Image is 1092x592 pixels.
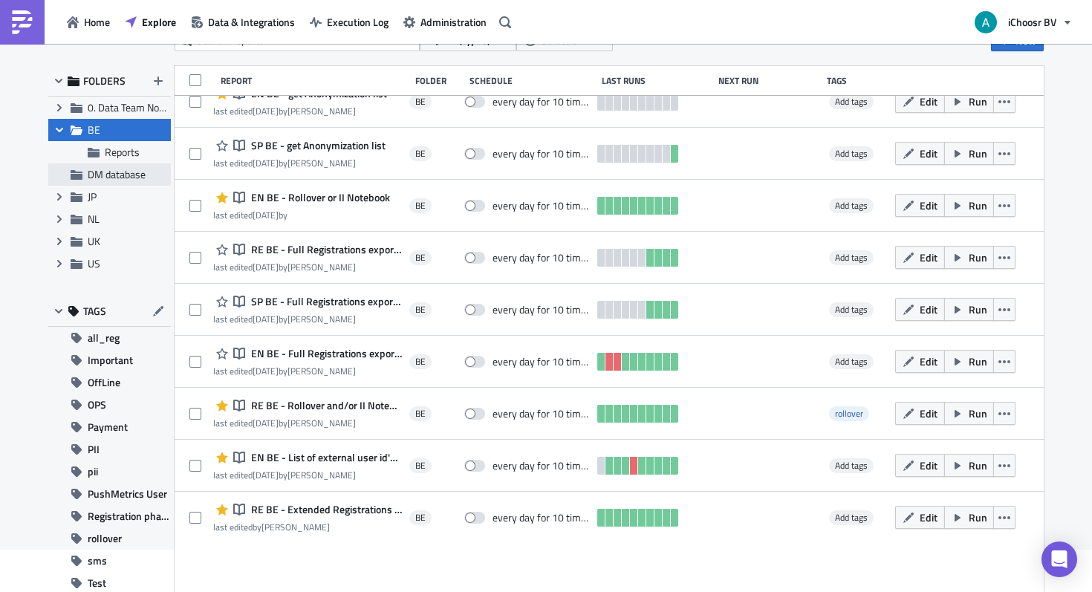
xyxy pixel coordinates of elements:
a: Explore [117,10,183,33]
span: Edit [920,510,937,525]
div: every day for 10 times [493,407,591,420]
img: Avatar [973,10,998,35]
button: Run [944,194,994,217]
span: EN BE - Rollover or II Notebook [247,191,390,204]
button: PushMetrics User [48,483,171,505]
button: Execution Log [302,10,396,33]
button: Edit [895,506,945,529]
button: OffLine [48,371,171,394]
button: Administration [396,10,494,33]
div: last edited by [PERSON_NAME] [213,469,402,481]
span: RE BE - Full Registrations export for project/community [247,243,402,256]
span: Administration [420,14,487,30]
span: Execution Log [327,14,389,30]
span: Home [84,14,110,30]
span: Add tags [835,354,868,368]
time: 2025-08-12T09:18:06Z [253,208,279,222]
div: last edited by [PERSON_NAME] [213,417,402,429]
button: Run [944,90,994,113]
span: Add tags [829,250,874,265]
button: Run [944,454,994,477]
button: Edit [895,350,945,373]
div: last edited by [PERSON_NAME] [213,365,402,377]
span: Add tags [829,198,874,213]
button: Home [59,10,117,33]
button: Edit [895,246,945,269]
span: Add tags [835,510,868,524]
span: Edit [920,406,937,421]
span: BE [415,512,426,524]
span: BE [415,356,426,368]
div: Folder [415,75,462,86]
span: pii [88,461,98,483]
span: Run [969,406,987,421]
span: Edit [920,146,937,161]
button: Run [944,246,994,269]
span: BE [415,408,426,420]
span: Edit [920,250,937,265]
div: every day for 10 times [493,95,591,108]
span: Run [969,250,987,265]
button: Run [944,506,994,529]
span: all_reg [88,327,120,349]
span: Explore [142,14,176,30]
time: 2024-10-24T15:06:58Z [253,260,279,274]
button: iChoosr BV [966,6,1081,39]
span: PushMetrics User [88,483,167,505]
span: Add tags [829,458,874,473]
span: Run [969,94,987,109]
span: BE [415,200,426,212]
button: OPS [48,394,171,416]
span: Edit [920,354,937,369]
button: sms [48,550,171,572]
span: Add tags [835,250,868,264]
span: SP BE - get Anonymization list [247,139,386,152]
div: last edited by [PERSON_NAME] [213,521,402,533]
span: RE BE - Rollover and/or II Notebook [247,399,402,412]
div: Tags [827,75,889,86]
span: BE [415,96,426,108]
span: Run [969,302,987,317]
span: EN BE - List of external user id's of KBC Registrants [247,451,402,464]
button: Run [944,298,994,321]
span: Reports [105,144,140,160]
span: Add tags [835,94,868,108]
div: last edited by [PERSON_NAME] [213,313,402,325]
div: Last Runs [602,75,711,86]
span: sms [88,550,107,572]
div: Schedule [469,75,594,86]
img: PushMetrics [10,10,34,34]
time: 2025-04-25T14:17:37Z [253,104,279,118]
span: rollover [829,406,869,421]
span: Add tags [835,302,868,316]
div: every day for 10 times [493,303,591,316]
span: Add tags [829,302,874,317]
div: Open Intercom Messenger [1041,541,1077,577]
div: every day for 10 times [493,147,591,160]
div: last edited by [PERSON_NAME] [213,157,386,169]
button: Run [944,350,994,373]
span: Add tags [829,510,874,525]
span: Run [969,458,987,473]
div: every day for 10 times [493,251,591,264]
div: every day for 10 times [493,355,591,368]
div: Next Run [718,75,820,86]
span: BE [415,252,426,264]
span: Run [969,146,987,161]
div: last edited by [213,209,390,221]
button: Data & Integrations [183,10,302,33]
span: Run [969,354,987,369]
button: Run [944,142,994,165]
div: last edited by [PERSON_NAME] [213,261,402,273]
span: Run [969,510,987,525]
span: OPS [88,394,106,416]
div: every day for 10 times [493,459,591,472]
time: 2024-11-18T14:42:29Z [253,416,279,430]
span: TAGS [83,305,106,318]
span: Edit [920,198,937,213]
span: DM database [88,166,146,182]
span: Add tags [835,146,868,160]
